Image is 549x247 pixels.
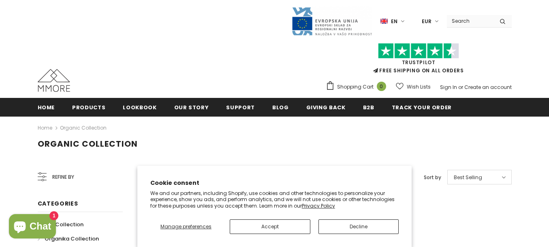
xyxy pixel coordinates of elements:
[38,123,52,133] a: Home
[391,17,397,26] span: en
[392,104,452,111] span: Track your order
[454,173,482,182] span: Best Selling
[378,43,459,59] img: Trust Pilot Stars
[318,219,399,234] button: Decline
[38,69,70,92] img: MMORE Cases
[337,83,374,91] span: Shopping Cart
[174,98,209,116] a: Our Story
[363,98,374,116] a: B2B
[160,223,211,230] span: Manage preferences
[291,17,372,24] a: Javni Razpis
[440,84,457,91] a: Sign In
[272,104,289,111] span: Blog
[226,98,255,116] a: support
[407,83,431,91] span: Wish Lists
[422,17,432,26] span: EUR
[150,190,399,209] p: We and our partners, including Shopify, use cookies and other technologies to personalize your ex...
[458,84,463,91] span: or
[150,219,222,234] button: Manage preferences
[123,98,156,116] a: Lookbook
[72,98,105,116] a: Products
[464,84,512,91] a: Create an account
[302,202,335,209] a: Privacy Policy
[402,59,436,66] a: Trustpilot
[72,104,105,111] span: Products
[150,179,399,187] h2: Cookie consent
[326,81,390,93] a: Shopping Cart 0
[326,47,512,74] span: FREE SHIPPING ON ALL ORDERS
[447,15,493,27] input: Search Site
[377,82,386,91] span: 0
[392,98,452,116] a: Track your order
[226,104,255,111] span: support
[230,219,310,234] button: Accept
[38,221,83,228] span: Wood Collection
[291,6,372,36] img: Javni Razpis
[52,173,74,182] span: Refine by
[38,199,78,208] span: Categories
[174,104,209,111] span: Our Story
[380,18,388,25] img: i-lang-1.png
[60,124,107,131] a: Organic Collection
[424,173,441,182] label: Sort by
[306,98,346,116] a: Giving back
[38,138,138,149] span: Organic Collection
[38,232,99,246] a: Organika Collection
[38,98,55,116] a: Home
[123,104,156,111] span: Lookbook
[396,80,431,94] a: Wish Lists
[6,214,58,240] inbox-online-store-chat: Shopify online store chat
[306,104,346,111] span: Giving back
[272,98,289,116] a: Blog
[45,235,99,243] span: Organika Collection
[363,104,374,111] span: B2B
[38,217,83,232] a: Wood Collection
[38,104,55,111] span: Home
